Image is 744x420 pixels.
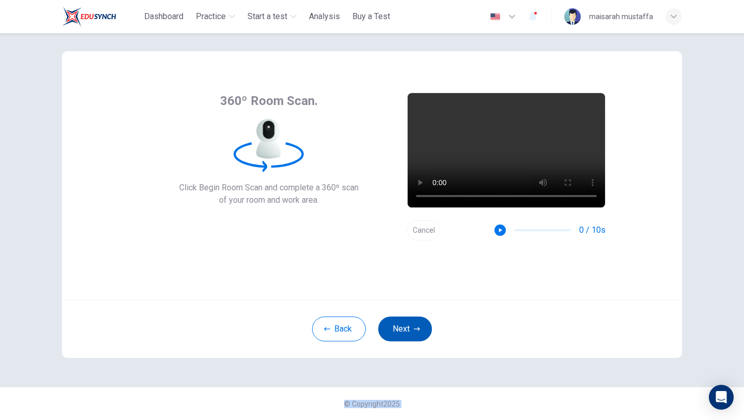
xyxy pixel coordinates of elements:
[179,194,359,206] span: of your room and work area.
[344,400,400,408] span: © Copyright 2025
[709,385,734,410] div: Open Intercom Messenger
[140,7,188,26] button: Dashboard
[489,13,502,21] img: en
[196,10,226,23] span: Practice
[220,93,318,109] span: 360º Room Scan.
[62,6,140,27] a: ELTC logo
[309,10,340,23] span: Analysis
[348,7,394,26] button: Buy a Test
[243,7,301,26] button: Start a test
[407,220,440,241] button: Cancel
[352,10,390,23] span: Buy a Test
[192,7,239,26] button: Practice
[144,10,183,23] span: Dashboard
[305,7,344,26] button: Analysis
[589,10,653,23] div: maisarah mustaffa
[579,224,606,236] span: 0 / 10s
[247,10,287,23] span: Start a test
[62,6,116,27] img: ELTC logo
[179,182,359,194] span: Click Begin Room Scan and complete a 360º scan
[312,317,366,341] button: Back
[378,317,432,341] button: Next
[564,8,581,25] img: Profile picture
